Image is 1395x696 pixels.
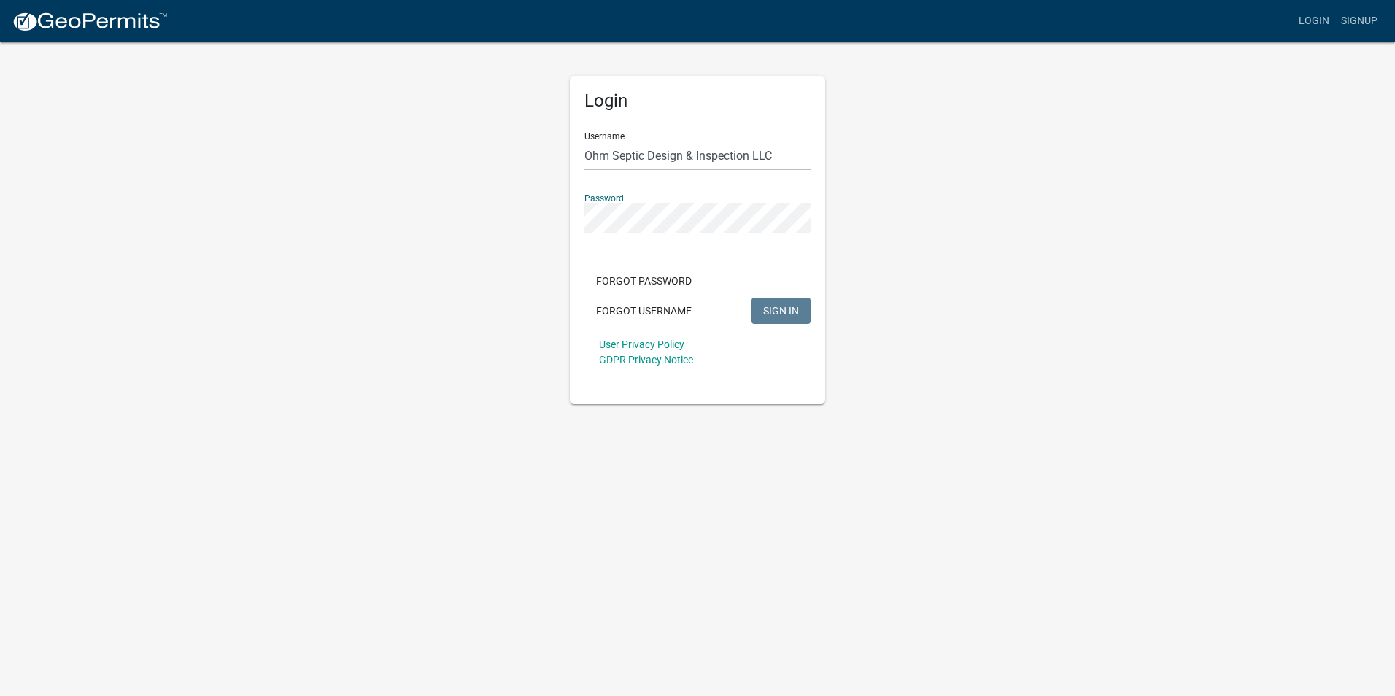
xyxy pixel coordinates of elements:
h5: Login [584,90,811,112]
a: Login [1293,7,1335,35]
button: SIGN IN [751,298,811,324]
button: Forgot Username [584,298,703,324]
button: Forgot Password [584,268,703,294]
a: User Privacy Policy [599,339,684,350]
a: Signup [1335,7,1383,35]
a: GDPR Privacy Notice [599,354,693,366]
span: SIGN IN [763,304,799,316]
